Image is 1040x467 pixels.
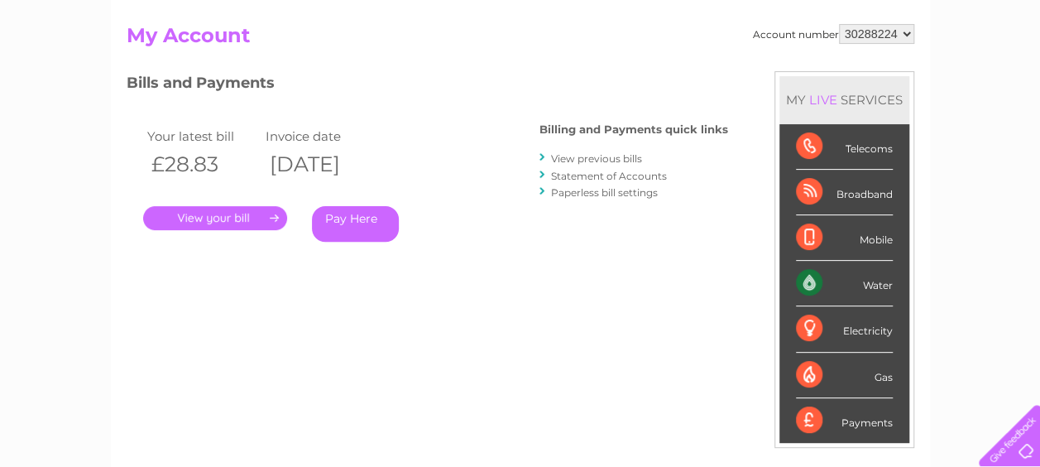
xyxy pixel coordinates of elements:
[796,261,893,306] div: Water
[753,24,914,44] div: Account number
[36,43,121,94] img: logo.png
[127,71,728,100] h3: Bills and Payments
[796,215,893,261] div: Mobile
[143,147,262,181] th: £28.83
[261,125,381,147] td: Invoice date
[551,170,667,182] a: Statement of Accounts
[130,9,912,80] div: Clear Business is a trading name of Verastar Limited (registered in [GEOGRAPHIC_DATA] No. 3667643...
[796,398,893,443] div: Payments
[836,70,886,83] a: Telecoms
[539,123,728,136] h4: Billing and Payments quick links
[790,70,827,83] a: Energy
[796,170,893,215] div: Broadband
[985,70,1024,83] a: Log out
[143,206,287,230] a: .
[796,124,893,170] div: Telecoms
[261,147,381,181] th: [DATE]
[749,70,780,83] a: Water
[779,76,909,123] div: MY SERVICES
[796,306,893,352] div: Electricity
[127,24,914,55] h2: My Account
[551,152,642,165] a: View previous bills
[896,70,920,83] a: Blog
[806,92,841,108] div: LIVE
[930,70,971,83] a: Contact
[796,353,893,398] div: Gas
[551,186,658,199] a: Paperless bill settings
[143,125,262,147] td: Your latest bill
[312,206,399,242] a: Pay Here
[728,8,842,29] a: 0333 014 3131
